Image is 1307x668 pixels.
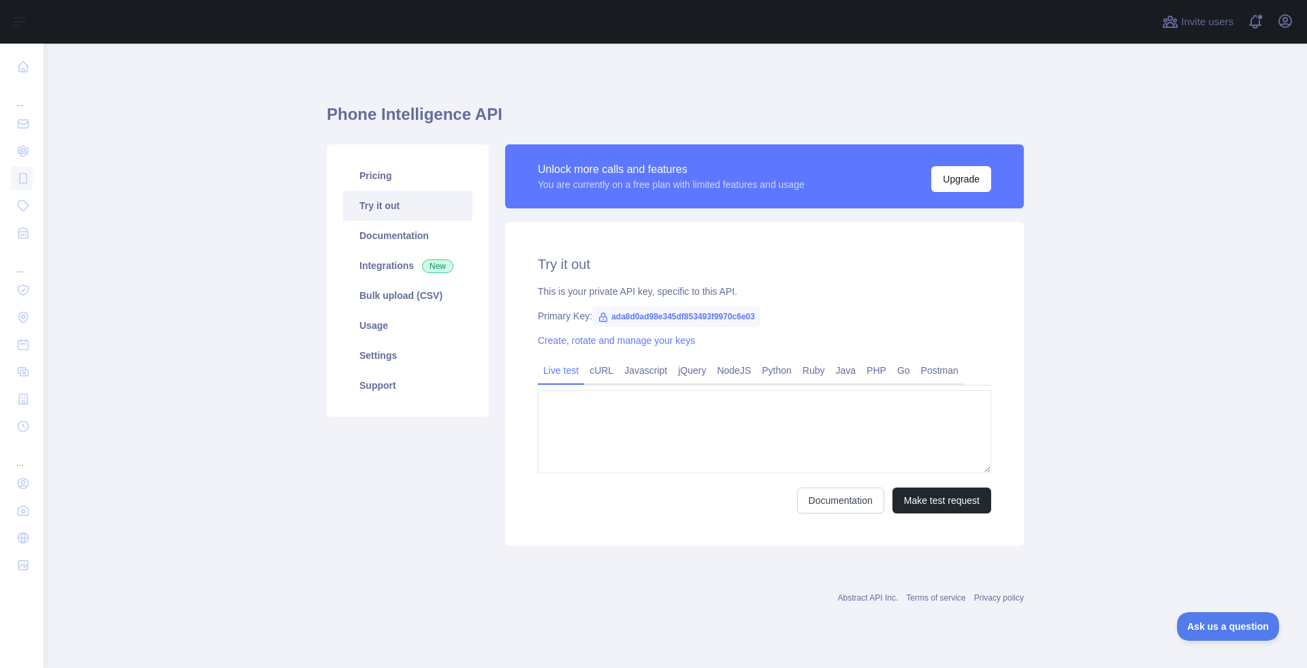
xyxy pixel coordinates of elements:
h2: Try it out [538,255,991,274]
a: Abstract API Inc. [838,593,899,603]
a: Bulk upload (CSV) [343,281,472,311]
a: Privacy policy [974,593,1024,603]
a: Ruby [797,360,830,381]
a: PHP [861,360,892,381]
a: Go [892,360,916,381]
a: Settings [343,340,472,370]
a: Try it out [343,191,472,221]
a: Support [343,370,472,400]
button: Upgrade [931,166,991,192]
div: ... [11,441,33,468]
div: ... [11,82,33,109]
button: Make test request [892,488,991,513]
a: Terms of service [906,593,965,603]
span: New [422,259,453,273]
span: ada8d0ad98e345df853493f9970c6e03 [592,306,760,327]
div: Unlock more calls and features [538,161,805,178]
a: Postman [916,360,964,381]
div: Primary Key: [538,309,991,323]
a: jQuery [673,360,711,381]
a: Live test [538,360,584,381]
div: ... [11,248,33,275]
a: Usage [343,311,472,340]
a: Create, rotate and manage your keys [538,335,695,346]
a: Python [756,360,797,381]
a: NodeJS [711,360,756,381]
div: This is your private API key, specific to this API. [538,285,991,298]
a: Documentation [343,221,472,251]
a: Documentation [797,488,884,513]
a: Integrations New [343,251,472,281]
button: Invite users [1159,11,1236,33]
a: Pricing [343,161,472,191]
h1: Phone Intelligence API [327,104,1024,136]
a: Java [830,360,862,381]
div: You are currently on a free plan with limited features and usage [538,178,805,191]
a: cURL [584,360,619,381]
a: Javascript [619,360,673,381]
iframe: Toggle Customer Support [1177,612,1280,641]
span: Invite users [1181,14,1233,30]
